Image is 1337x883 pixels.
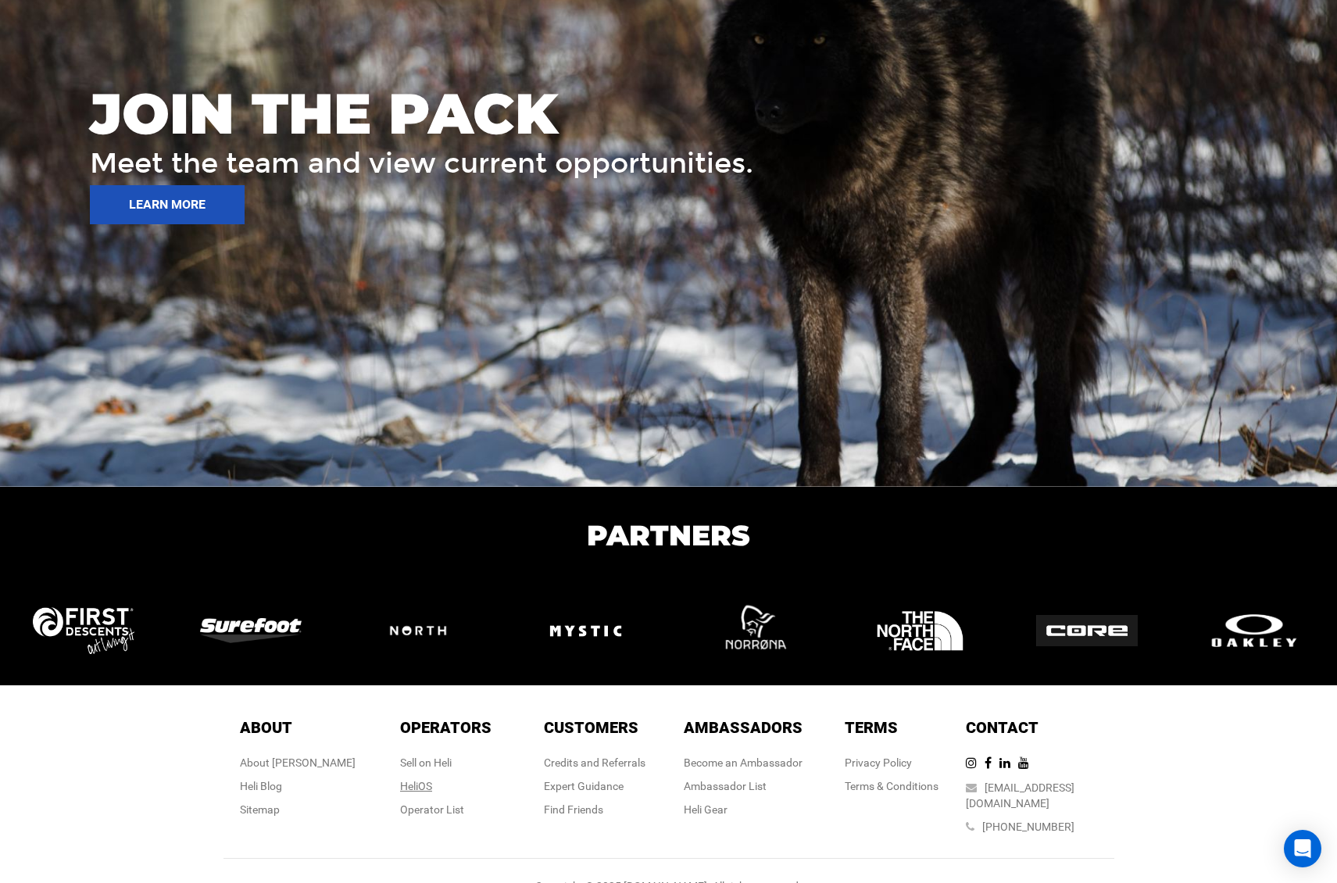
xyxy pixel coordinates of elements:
img: logo [367,604,469,657]
a: [EMAIL_ADDRESS][DOMAIN_NAME] [966,781,1074,810]
h1: JOIN THE PACK [90,85,1325,141]
a: Expert Guidance [544,780,624,792]
a: Privacy Policy [845,756,912,769]
span: Operators [400,718,492,737]
div: Open Intercom Messenger [1284,830,1321,867]
a: HeliOS [400,780,432,792]
span: Ambassadors [684,718,803,737]
div: Sell on Heli [400,755,492,770]
a: Credits and Referrals [544,756,645,769]
p: Meet the team and view current opportunities. [90,149,1325,177]
a: Heli Gear [684,803,727,816]
a: Heli Blog [240,780,282,792]
img: logo [704,582,802,680]
div: Operator List [400,802,492,817]
img: logo [200,618,302,643]
img: logo [33,607,134,654]
a: [PHONE_NUMBER] [982,820,1074,833]
a: LEARN MORE [90,185,1325,224]
div: Find Friends [544,802,645,817]
button: LEARN MORE [90,185,245,224]
span: About [240,718,292,737]
span: Customers [544,718,638,737]
span: Contact [966,718,1038,737]
div: About [PERSON_NAME] [240,755,356,770]
a: Become an Ambassador [684,756,803,769]
div: Sitemap [240,802,356,817]
div: Ambassador List [684,778,803,794]
img: logo [871,582,969,680]
img: logo [1036,615,1138,646]
img: logo [1203,610,1305,650]
a: Terms & Conditions [845,780,938,792]
img: logo [537,582,635,680]
span: Terms [845,718,898,737]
